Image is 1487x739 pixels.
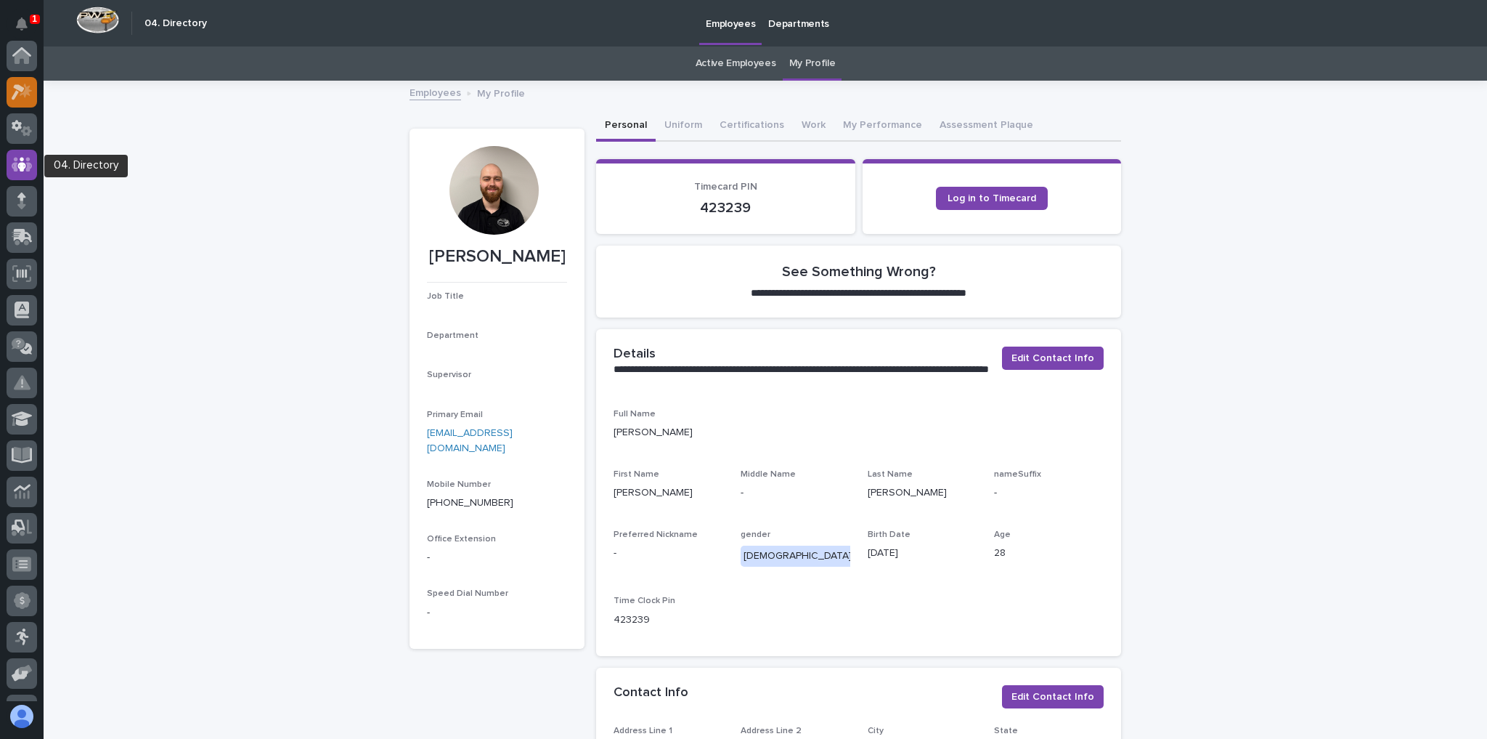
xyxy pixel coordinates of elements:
a: Employees [410,84,461,100]
button: users-avatar [7,701,37,732]
span: City [868,727,884,735]
p: 1 [32,14,37,24]
p: - [427,605,567,621]
span: Last Name [868,470,913,479]
span: Full Name [614,410,656,419]
span: Edit Contact Info [1011,690,1094,704]
p: [DATE] [868,546,977,561]
span: Address Line 2 [741,727,802,735]
span: Middle Name [741,470,796,479]
h2: 04. Directory [144,17,207,30]
button: Work [793,111,834,142]
a: Active Employees [696,47,776,81]
span: First Name [614,470,659,479]
a: My Profile [789,47,836,81]
div: Notifications1 [18,17,37,41]
a: [PHONE_NUMBER] [427,498,513,508]
p: [PERSON_NAME] [427,246,567,267]
h2: Contact Info [614,685,688,701]
button: Edit Contact Info [1002,347,1104,370]
span: Log in to Timecard [948,193,1036,203]
span: Edit Contact Info [1011,351,1094,366]
p: [PERSON_NAME] [614,485,723,501]
span: Address Line 1 [614,727,672,735]
p: My Profile [477,84,525,100]
h2: Details [614,347,656,363]
span: Office Extension [427,535,496,544]
div: [DEMOGRAPHIC_DATA] [741,546,855,567]
button: Edit Contact Info [1002,685,1104,708]
p: - [741,485,850,501]
p: [PERSON_NAME] [614,425,1104,440]
span: Supervisor [427,371,471,379]
span: Time Clock Pin [614,597,675,605]
button: Uniform [656,111,711,142]
p: 423239 [614,199,838,217]
p: - [994,485,1104,501]
span: Department [427,331,478,340]
button: My Performance [834,111,931,142]
span: gender [741,530,770,539]
p: - [614,546,723,561]
p: - [427,550,567,565]
h2: See Something Wrong? [782,263,936,280]
a: Log in to Timecard [936,187,1048,210]
img: Workspace Logo [76,7,119,33]
span: Primary Email [427,411,483,419]
button: Certifications [711,111,793,142]
p: 28 [994,546,1104,561]
p: 423239 [614,613,723,628]
span: Birth Date [868,530,910,539]
span: Preferred Nickname [614,530,698,539]
span: Job Title [427,292,464,301]
span: Speed Dial Number [427,589,508,598]
button: Personal [596,111,656,142]
span: Age [994,530,1011,539]
span: State [994,727,1018,735]
span: Mobile Number [427,480,491,489]
button: Assessment Plaque [931,111,1042,142]
span: Timecard PIN [694,182,757,192]
button: Notifications [7,9,37,39]
a: [EMAIL_ADDRESS][DOMAIN_NAME] [427,428,513,453]
p: [PERSON_NAME] [868,485,977,501]
span: nameSuffix [994,470,1041,479]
